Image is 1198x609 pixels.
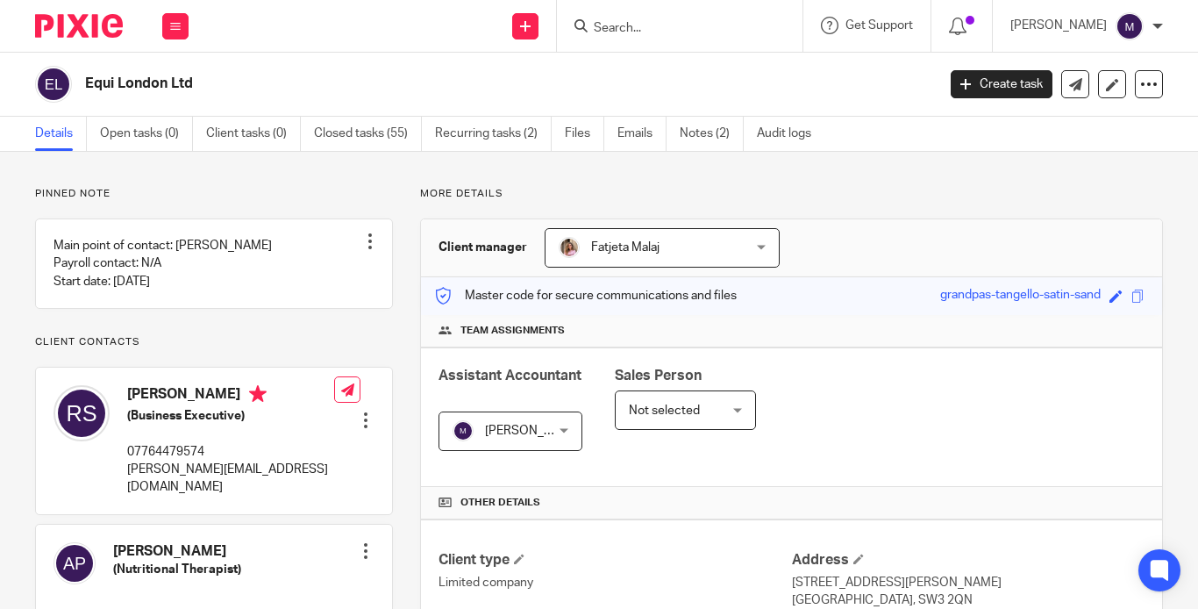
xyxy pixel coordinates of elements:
a: Files [565,117,604,151]
p: Master code for secure communications and files [434,287,737,304]
img: svg%3E [53,542,96,584]
span: Assistant Accountant [439,369,581,383]
img: svg%3E [1116,12,1144,40]
a: Audit logs [757,117,824,151]
p: Client contacts [35,335,393,349]
h2: Equi London Ltd [85,75,757,93]
p: 07764479574 [127,443,334,461]
div: grandpas-tangello-satin-sand [940,286,1101,306]
p: Pinned note [35,187,393,201]
span: Not selected [629,405,700,417]
a: Details [35,117,87,151]
span: [PERSON_NAME] [485,425,581,437]
p: [GEOGRAPHIC_DATA], SW3 2QN [792,591,1145,609]
a: Emails [617,117,667,151]
img: svg%3E [35,66,72,103]
span: Team assignments [460,324,565,338]
input: Search [592,21,750,37]
img: MicrosoftTeams-image%20(5).png [559,237,580,258]
span: Get Support [845,19,913,32]
span: Other details [460,496,540,510]
a: Closed tasks (55) [314,117,422,151]
a: Recurring tasks (2) [435,117,552,151]
p: Limited company [439,574,791,591]
h4: [PERSON_NAME] [127,385,334,407]
p: [STREET_ADDRESS][PERSON_NAME] [792,574,1145,591]
a: Client tasks (0) [206,117,301,151]
h3: Client manager [439,239,527,256]
a: Notes (2) [680,117,744,151]
h4: [PERSON_NAME] [113,542,241,561]
h5: (Nutritional Therapist) [113,561,241,578]
p: More details [420,187,1163,201]
span: Fatjeta Malaj [591,241,660,254]
img: Pixie [35,14,123,38]
h5: (Business Executive) [127,407,334,425]
p: [PERSON_NAME][EMAIL_ADDRESS][DOMAIN_NAME] [127,461,334,497]
span: Sales Person [615,369,702,383]
h4: Address [792,551,1145,570]
img: svg%3E [53,385,110,441]
img: svg%3E [453,420,474,441]
h4: Client type [439,551,791,570]
a: Create task [951,70,1052,98]
p: [PERSON_NAME] [1010,17,1107,34]
i: Primary [249,385,267,403]
a: Open tasks (0) [100,117,193,151]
